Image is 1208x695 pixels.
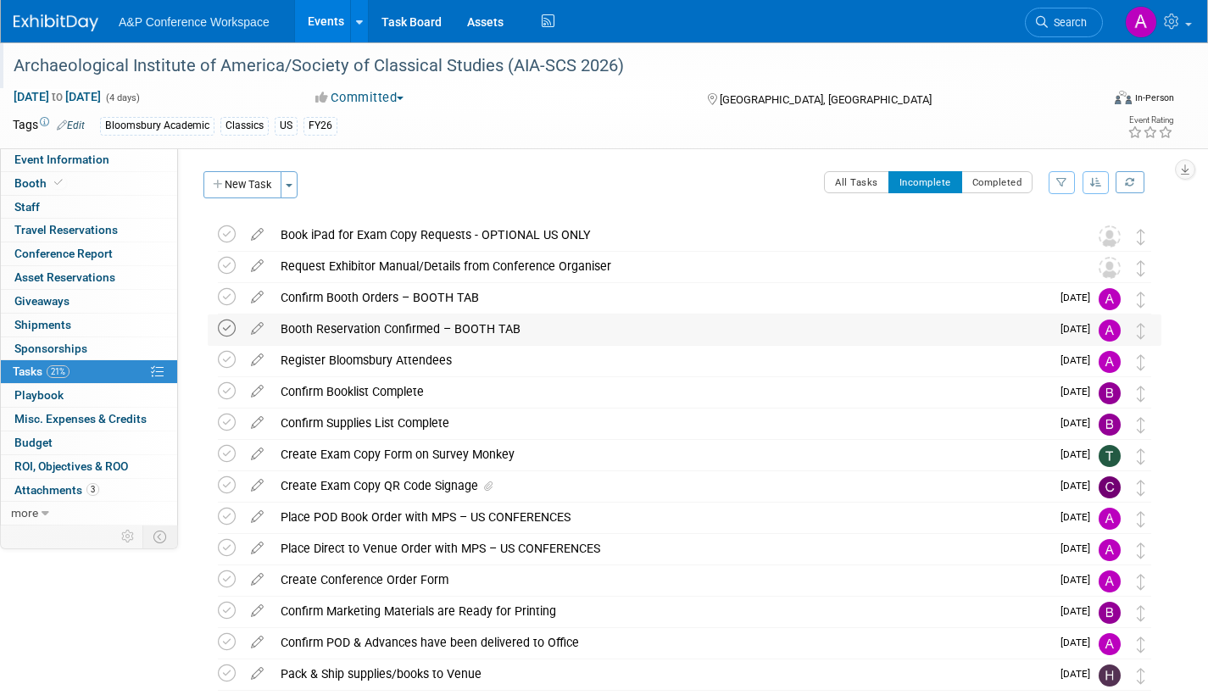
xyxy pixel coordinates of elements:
[1137,574,1145,590] i: Move task
[242,259,272,274] a: edit
[1099,602,1121,624] img: Brenna Akerman
[8,51,1075,81] div: Archaeological Institute of America/Society of Classical Studies (AIA-SCS 2026)
[824,171,889,193] button: All Tasks
[1060,668,1099,680] span: [DATE]
[275,117,298,135] div: US
[1137,605,1145,621] i: Move task
[1115,91,1132,104] img: Format-Inperson.png
[13,89,102,104] span: [DATE] [DATE]
[1137,229,1145,245] i: Move task
[1099,445,1121,467] img: Taylor Thompson
[1099,351,1121,373] img: Amanda Oney
[49,90,65,103] span: to
[1099,288,1121,310] img: Amanda Oney
[242,227,272,242] a: edit
[1137,323,1145,339] i: Move task
[242,447,272,462] a: edit
[272,534,1050,563] div: Place Direct to Venue Order with MPS – US CONFERENCES
[1,172,177,195] a: Booth
[104,92,140,103] span: (4 days)
[57,120,85,131] a: Edit
[203,171,281,198] button: New Task
[1099,225,1121,247] img: Unassigned
[1,455,177,478] a: ROI, Objectives & ROO
[272,565,1050,594] div: Create Conference Order Form
[1099,320,1121,342] img: Amanda Oney
[14,459,128,473] span: ROI, Objectives & ROO
[1,384,177,407] a: Playbook
[272,377,1050,406] div: Confirm Booklist Complete
[1137,668,1145,684] i: Move task
[888,171,962,193] button: Incomplete
[1137,511,1145,527] i: Move task
[1060,574,1099,586] span: [DATE]
[1137,354,1145,370] i: Move task
[1060,511,1099,523] span: [DATE]
[242,541,272,556] a: edit
[1060,386,1099,398] span: [DATE]
[1,196,177,219] a: Staff
[1,479,177,502] a: Attachments3
[1,502,177,525] a: more
[1060,542,1099,554] span: [DATE]
[272,597,1050,625] div: Confirm Marketing Materials are Ready for Printing
[242,353,272,368] a: edit
[242,478,272,493] a: edit
[1025,8,1103,37] a: Search
[242,384,272,399] a: edit
[13,116,85,136] td: Tags
[1127,116,1173,125] div: Event Rating
[14,14,98,31] img: ExhibitDay
[14,388,64,402] span: Playbook
[1,431,177,454] a: Budget
[1137,542,1145,559] i: Move task
[1,337,177,360] a: Sponsorships
[143,525,178,548] td: Toggle Event Tabs
[242,415,272,431] a: edit
[1060,292,1099,303] span: [DATE]
[1137,637,1145,653] i: Move task
[1,360,177,383] a: Tasks21%
[86,483,99,496] span: 3
[14,153,109,166] span: Event Information
[14,342,87,355] span: Sponsorships
[1099,664,1121,687] img: Hannah Siegel
[100,117,214,135] div: Bloomsbury Academic
[1125,6,1157,38] img: Amanda Oney
[1137,448,1145,464] i: Move task
[1137,292,1145,308] i: Move task
[272,346,1050,375] div: Register Bloomsbury Attendees
[1116,171,1144,193] a: Refresh
[272,628,1050,657] div: Confirm POD & Advances have been delivered to Office
[1,242,177,265] a: Conference Report
[47,365,70,378] span: 21%
[1060,448,1099,460] span: [DATE]
[1134,92,1174,104] div: In-Person
[303,117,337,135] div: FY26
[242,572,272,587] a: edit
[220,117,269,135] div: Classics
[1,408,177,431] a: Misc. Expenses & Credits
[1,290,177,313] a: Giveaways
[1,219,177,242] a: Travel Reservations
[14,318,71,331] span: Shipments
[114,525,143,548] td: Personalize Event Tab Strip
[1,148,177,171] a: Event Information
[1099,633,1121,655] img: Amanda Oney
[1137,386,1145,402] i: Move task
[720,93,932,106] span: [GEOGRAPHIC_DATA], [GEOGRAPHIC_DATA]
[14,176,66,190] span: Booth
[14,200,40,214] span: Staff
[272,283,1050,312] div: Confirm Booth Orders – BOOTH TAB
[242,603,272,619] a: edit
[272,440,1050,469] div: Create Exam Copy Form on Survey Monkey
[11,506,38,520] span: more
[1099,539,1121,561] img: Amanda Oney
[1060,354,1099,366] span: [DATE]
[1099,570,1121,592] img: Amanda Oney
[1099,508,1121,530] img: Amanda Oney
[1137,417,1145,433] i: Move task
[14,483,99,497] span: Attachments
[961,171,1033,193] button: Completed
[272,503,1050,531] div: Place POD Book Order with MPS – US CONFERENCES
